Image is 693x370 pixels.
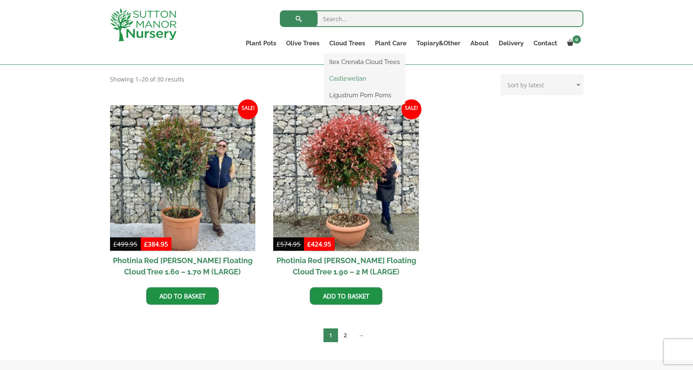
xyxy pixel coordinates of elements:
bdi: 574.95 [277,240,301,248]
span: Sale! [238,99,258,119]
a: Olive Trees [281,37,324,49]
img: Photinia Red Robin Floating Cloud Tree 1.90 - 2 M (LARGE) [273,105,419,251]
span: £ [113,240,117,248]
img: logo [110,8,176,41]
a: Sale! Photinia Red [PERSON_NAME] Floating Cloud Tree 1.60 – 1.70 M (LARGE) [110,105,256,281]
h2: Photinia Red [PERSON_NAME] Floating Cloud Tree 1.90 – 2 M (LARGE) [273,251,419,281]
span: 0 [573,35,581,44]
nav: Product Pagination [110,328,583,345]
bdi: 424.95 [307,240,331,248]
a: Sale! Photinia Red [PERSON_NAME] Floating Cloud Tree 1.90 – 2 M (LARGE) [273,105,419,281]
a: Add to basket: “Photinia Red Robin Floating Cloud Tree 1.60 - 1.70 M (LARGE)” [146,287,219,305]
span: £ [277,240,280,248]
span: £ [144,240,148,248]
p: Showing 1–20 of 30 results [110,74,184,84]
img: Photinia Red Robin Floating Cloud Tree 1.60 - 1.70 M (LARGE) [110,105,256,251]
a: Plant Care [370,37,411,49]
a: Add to basket: “Photinia Red Robin Floating Cloud Tree 1.90 - 2 M (LARGE)” [310,287,382,305]
span: Sale! [402,99,421,119]
select: Shop order [501,74,583,95]
bdi: 499.95 [113,240,137,248]
input: Search... [280,10,583,27]
span: £ [307,240,311,248]
a: → [353,328,370,342]
a: Ligustrum Pom Poms [324,89,405,101]
h2: Photinia Red [PERSON_NAME] Floating Cloud Tree 1.60 – 1.70 M (LARGE) [110,251,256,281]
a: Cloud Trees [324,37,370,49]
a: About [465,37,494,49]
a: Page 2 [338,328,353,342]
span: Page 1 [323,328,338,342]
a: 0 [562,37,583,49]
a: Topiary&Other [411,37,465,49]
a: Delivery [494,37,529,49]
a: Plant Pots [241,37,281,49]
a: Castlewellan [324,72,405,85]
bdi: 384.95 [144,240,168,248]
a: Contact [529,37,562,49]
a: Ilex Crenata Cloud Trees [324,56,405,68]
